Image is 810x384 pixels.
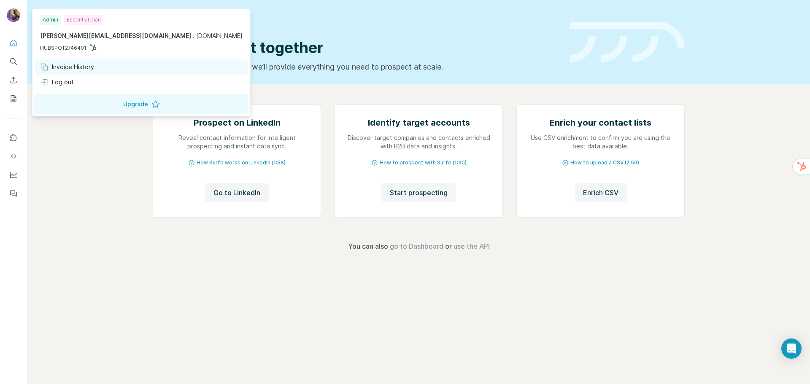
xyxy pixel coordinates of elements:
[570,159,639,166] span: How to upload a CSV (2:59)
[7,35,20,51] button: Quick start
[40,63,94,71] div: Invoice History
[781,338,802,359] div: Open Intercom Messenger
[390,241,443,251] button: go to Dashboard
[64,15,103,25] div: Essential plan
[7,167,20,183] button: Dashboard
[40,32,191,39] span: [PERSON_NAME][EMAIL_ADDRESS][DOMAIN_NAME]
[445,241,452,251] span: or
[7,130,20,145] button: Use Surfe on LinkedIn
[40,78,74,86] div: Log out
[194,117,281,129] h2: Prospect on LinkedIn
[162,134,312,150] p: Reveal contact information for intelligent prospecting and instant data sync.
[153,16,559,24] div: Quick start
[390,188,448,198] span: Start prospecting
[34,94,248,114] button: Upgrade
[205,183,269,202] button: Go to LinkedIn
[343,134,494,150] p: Discover target companies and contacts enriched with B2B data and insights.
[348,241,388,251] span: You can also
[570,22,685,63] img: banner
[7,91,20,106] button: My lists
[193,32,194,39] span: .
[380,159,467,166] span: How to prospect with Surfe (1:30)
[213,188,260,198] span: Go to LinkedIn
[153,39,559,56] h1: Let’s prospect together
[454,241,490,251] button: use the API
[7,8,20,22] img: Avatar
[40,15,61,25] div: Admin
[583,188,618,198] span: Enrich CSV
[7,73,20,88] button: Enrich CSV
[7,186,20,201] button: Feedback
[7,149,20,164] button: Use Surfe API
[196,32,243,39] span: [DOMAIN_NAME]
[575,183,627,202] button: Enrich CSV
[525,134,676,150] p: Use CSV enrichment to confirm you are using the best data available.
[381,183,456,202] button: Start prospecting
[153,61,559,73] p: Pick your starting point and we’ll provide everything you need to prospect at scale.
[40,44,86,52] span: HUBSPOT2746401
[7,54,20,69] button: Search
[368,117,470,129] h2: Identify target accounts
[550,117,651,129] h2: Enrich your contact lists
[197,159,286,166] span: How Surfe works on LinkedIn (1:58)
